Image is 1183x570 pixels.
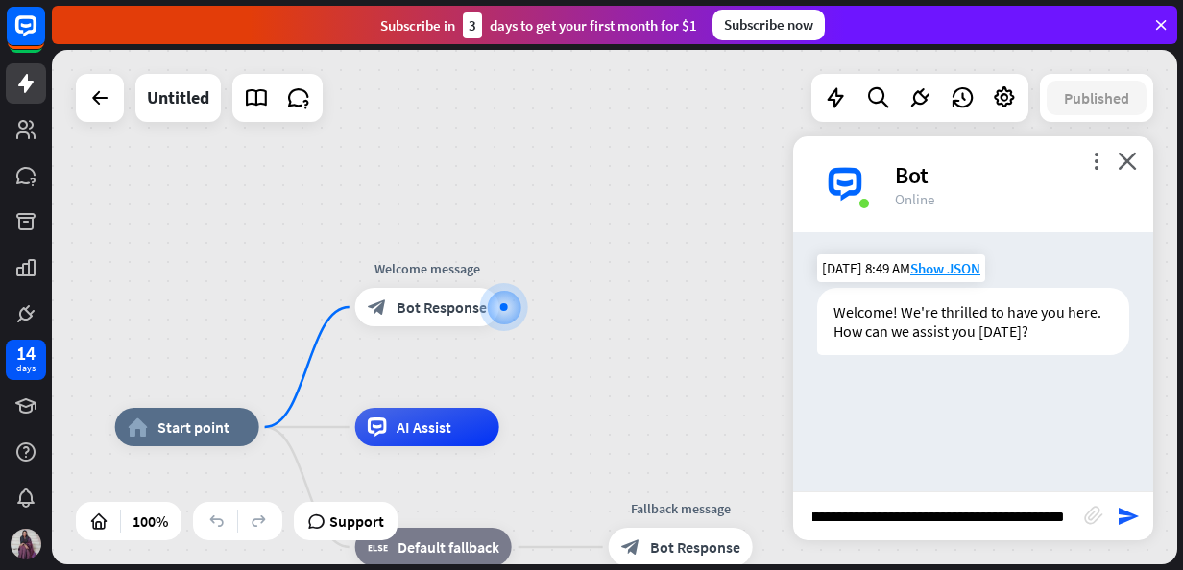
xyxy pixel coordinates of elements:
i: block_fallback [368,537,388,557]
i: home_2 [128,417,148,437]
div: Bot [895,160,1130,190]
i: close [1118,152,1137,170]
div: days [16,362,36,375]
i: more_vert [1087,152,1105,170]
div: 14 [16,344,36,362]
span: Show JSON [910,259,980,277]
span: Default fallback [398,537,499,557]
i: send [1117,505,1140,528]
button: Open LiveChat chat widget [15,8,73,65]
span: Bot Response [650,537,740,557]
span: AI Assist [397,417,451,437]
i: block_attachment [1084,506,1103,525]
div: Untitled [147,74,209,122]
div: Online [895,190,1130,208]
div: 100% [127,506,174,536]
div: [DATE] 8:49 AM [817,254,985,282]
span: Start point [157,417,229,437]
div: Subscribe now [712,10,825,40]
div: Subscribe in days to get your first month for $1 [380,12,697,38]
i: block_bot_response [621,537,640,557]
div: 3 [463,12,482,38]
div: Welcome message [341,259,514,278]
div: Welcome! We're thrilled to have you here. How can we assist you [DATE]? [817,288,1129,355]
span: Support [329,506,384,536]
button: Published [1047,81,1147,115]
div: Fallback message [594,499,767,518]
i: block_bot_response [368,297,387,317]
a: 14 days [6,340,46,380]
span: Bot Response [397,297,487,317]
